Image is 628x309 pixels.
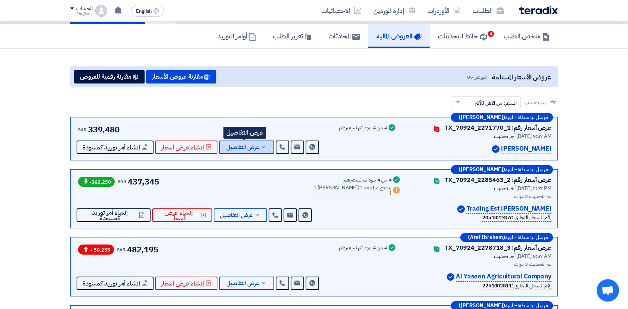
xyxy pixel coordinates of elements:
span: + 50,255 [78,245,114,255]
span: إنشاء عرض أسعار [158,210,199,221]
span: [DATE] 8:57 AM [516,252,551,260]
b: ([PERSON_NAME]) [459,303,505,308]
span: 1 يحتاج مراجعه, [360,184,392,192]
span: المورد [505,235,514,240]
div: Mirghani [70,12,92,16]
span: English [136,9,152,14]
button: مقارنة رقمية للعروض [74,70,145,83]
span: إنشاء أمر توريد كمسودة [83,281,140,286]
span: المورد [505,115,514,120]
span: إنشاء أمر توريد كمسودة [83,145,140,150]
span: مرسل بواسطة: [517,235,548,240]
div: رقم السجل التجاري : [482,214,551,222]
button: عرض التفاصيل [219,277,274,290]
button: عرض التفاصيل [214,208,267,222]
span: عرض التفاصيل [226,281,259,286]
span: عرض التفاصيل [226,145,259,150]
span: رتب حسب [525,98,546,106]
h5: أوامر التوريد [217,32,256,40]
span: المورد [505,167,514,172]
button: إنشاء عرض أسعار [155,141,217,154]
a: أوامر التوريد [209,24,264,48]
p: [PERSON_NAME] Trading Est [466,204,551,214]
span: [DATE] 2:27 PM [516,185,551,192]
button: إنشاء عرض أسعار [155,277,217,290]
div: 4 من 4 بنود تم تسعيرهم [339,245,387,251]
div: عرض التفاصيل [223,127,266,139]
button: English [131,5,164,17]
span: مرسل بواسطة: [517,167,548,172]
h5: تقرير الطلب [273,32,312,40]
h5: المحادثات [328,32,360,40]
span: عرض التفاصيل [220,212,253,218]
span: SAR [78,126,87,133]
img: Verified Account [492,145,499,153]
div: عرض أسعار رقم: TX_70924_2271770_1 [445,123,551,132]
div: 4 من 4 بنود تم تسعيرهم [343,177,392,183]
span: عروض الأسعار المستلمة [492,72,551,82]
a: العروض الماليه [368,24,430,48]
a: تقرير الطلب [264,24,320,48]
button: إنشاء أمر توريد كمسودة [77,277,154,290]
span: 437,345 [128,176,159,188]
b: ([PERSON_NAME]) [459,115,505,120]
div: 4 من 4 بنود تم تسعيرهم [339,125,387,131]
span: السعر: من الأقل للأكثر [475,99,517,107]
a: الأوردرات [421,2,467,19]
a: المحادثات [320,24,368,48]
b: ([PERSON_NAME]) [459,167,505,172]
div: – [460,233,553,242]
img: Verified Account [447,273,454,281]
a: الاحصائيات [315,2,367,19]
img: profile_test.png [95,5,107,17]
a: حائط التحديثات4 [430,24,495,48]
img: Verified Account [457,205,465,213]
a: ملخص الطلب [495,24,558,48]
b: 2051022457 [482,214,512,221]
span: إنشاء عرض أسعار [161,145,204,150]
b: 2251002811 [482,282,512,290]
img: Teradix logo [519,6,558,15]
span: 482,195 [127,243,158,256]
h5: العروض الماليه [376,32,421,40]
a: الطلبات [467,2,510,19]
span: أخر تحديث [494,132,515,140]
div: 1 [PERSON_NAME] [313,185,392,196]
h5: حائط التحديثات [438,32,487,40]
div: عرض أسعار رقم: TX_70924_2278718_3 [445,243,551,252]
span: مرسل بواسطة: [517,115,548,120]
div: – [451,165,553,174]
a: إدارة الموردين [367,2,421,19]
span: مرسل بواسطة: [517,303,548,308]
div: تم التحديث 3 مرات [406,260,551,268]
span: إنشاء أمر توريد كمسودة [83,210,137,221]
span: ( [358,184,359,192]
span: 339,480 [88,123,120,136]
span: [DATE] 9:57 AM [516,132,551,140]
span: المورد [505,303,514,308]
div: Open chat [597,279,619,302]
button: إنشاء عرض أسعار [152,208,212,222]
h5: ملخص الطلب [504,32,550,40]
div: – [451,113,553,122]
span: SAR [118,178,126,185]
span: عروض 85 [467,73,487,81]
span: أخر تحديث [494,252,515,260]
button: إنشاء أمر توريد كمسودة [77,208,151,222]
div: الحساب [76,6,92,12]
button: مقارنة عروض الأسعار [146,70,216,83]
p: Al Yaseen Agricultural Company [456,272,551,282]
button: إنشاء أمر توريد كمسودة [77,141,154,154]
span: 4 [488,31,494,37]
div: تم التحديث 2 مرات [410,192,551,200]
span: أخر تحديث [494,185,515,192]
span: -362,250 [78,177,115,187]
span: إنشاء عرض أسعار [161,281,204,286]
p: [PERSON_NAME] [501,144,551,154]
b: (Atef Ibrahem) [468,235,505,240]
span: ) [390,189,392,197]
div: عرض أسعار رقم: TX_70924_2285463_2 [445,176,551,185]
span: SAR [117,246,126,253]
div: رقم السجل التجاري : [482,282,551,290]
button: عرض التفاصيل [219,141,274,154]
